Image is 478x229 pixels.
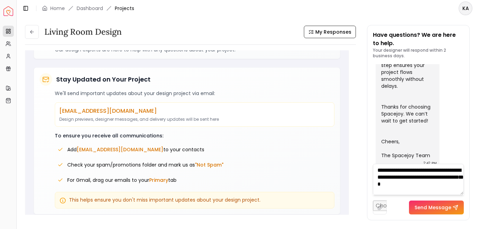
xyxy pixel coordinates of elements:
[373,48,464,59] p: Your designer will respond within 2 business days.
[304,26,356,38] button: My Responses
[115,5,134,12] span: Projects
[44,26,122,37] h3: Living Room design
[459,1,472,15] button: KA
[195,161,223,168] span: "Not Spam"
[3,6,13,16] img: Spacejoy Logo
[69,196,261,203] span: This helps ensure you don't miss important updates about your design project.
[50,5,65,12] a: Home
[459,2,472,15] span: KA
[373,31,464,48] p: Have questions? We are here to help.
[77,146,163,153] span: [EMAIL_ADDRESS][DOMAIN_NAME]
[3,6,13,16] a: Spacejoy
[67,177,177,184] span: For Gmail, drag our emails to your tab
[56,75,151,84] h5: Stay Updated on Your Project
[409,201,464,214] button: Send Message
[59,117,330,122] p: Design previews, designer messages, and delivery updates will be sent here
[149,177,168,184] span: Primary
[67,161,223,168] span: Check your spam/promotions folder and mark us as
[315,28,351,35] span: My Responses
[424,160,437,167] div: 2:42 PM
[55,132,334,139] p: To ensure you receive all communications:
[77,5,103,12] a: Dashboard
[42,5,134,12] nav: breadcrumb
[59,107,330,115] p: [EMAIL_ADDRESS][DOMAIN_NAME]
[55,90,334,97] p: We'll send important updates about your design project via email:
[67,146,204,153] span: Add to your contacts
